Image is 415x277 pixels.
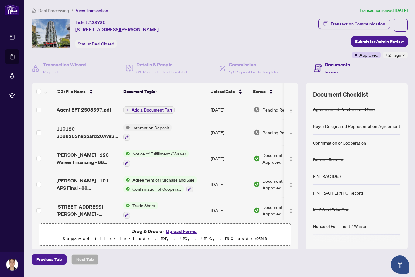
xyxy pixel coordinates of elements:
span: [PERSON_NAME] - 123 Waiver Financing - 88 [PERSON_NAME].pdf [57,152,118,166]
button: Logo [286,206,296,215]
span: plus [126,109,129,112]
img: logo [5,5,19,16]
div: Status: [75,40,117,48]
span: Previous Tab [36,255,62,265]
h4: Transaction Wizard [43,61,86,68]
span: Deal Processing [38,8,69,14]
img: Logo [289,183,293,188]
th: (22) File Name [54,83,121,100]
div: FINTRAC ID(s) [313,173,341,180]
span: View Transaction [76,8,108,14]
button: Upload Forms [164,228,198,235]
img: Document Status [253,129,260,136]
img: IMG-C12074305_1.jpg [32,19,70,48]
th: Document Tag(s) [121,83,208,100]
img: Document Status [253,207,260,214]
img: Status Icon [123,202,130,209]
td: [DATE] [208,100,251,120]
div: Ticket #: [75,19,105,26]
img: Status Icon [123,125,130,131]
th: Upload Date [208,83,251,100]
span: Deal Closed [92,42,114,47]
span: Document Approved [262,204,300,217]
button: Status IconAgreement of Purchase and SaleStatus IconConfirmation of Cooperation [123,177,197,193]
span: Document Approved [262,152,300,165]
div: MLS Sold Print Out [313,206,348,213]
button: Transaction Communication [318,19,390,29]
button: Logo [286,180,296,189]
p: Supported files include .PDF, .JPG, .JPEG, .PNG under 25 MB [43,235,287,243]
img: Profile Icon [6,259,18,271]
span: 1/1 Required Fields Completed [229,70,279,75]
td: [DATE] [208,198,251,224]
img: Document Status [253,181,260,188]
button: Status IconTrade Sheet [123,202,158,219]
span: 3/3 Required Fields Completed [136,70,187,75]
img: Document Status [253,107,260,113]
span: Pending Review [262,107,293,113]
img: Logo [289,108,293,113]
span: Interest on Deposit [130,125,172,131]
td: [DATE] [208,120,251,146]
button: Previous Tab [32,255,67,265]
img: Logo [289,131,293,136]
span: home [32,9,36,13]
span: [STREET_ADDRESS][PERSON_NAME] [75,26,159,33]
img: Status Icon [123,186,130,192]
span: Upload Date [211,88,235,95]
div: Transaction Communication [331,19,385,29]
span: Drag & Drop or [132,228,198,235]
span: [PERSON_NAME] - 101 APS Final - 88 Sheppard_[DATE] 15_40_33 .pdf [57,177,118,192]
span: Document Approved [262,178,300,191]
span: Pending Review [262,129,293,136]
img: Logo [289,209,293,214]
span: Confirmation of Cooperation [130,186,184,192]
span: Add a Document Tag [132,108,172,112]
span: Drag & Drop orUpload FormsSupported files include .PDF, .JPG, .JPEG, .PNG under25MB [39,224,291,246]
span: Agreement of Purchase and Sale [130,177,197,183]
div: Agreement of Purchase and Sale [313,106,375,113]
button: Logo [286,105,296,115]
span: Trade Sheet [130,202,158,209]
button: Logo [286,154,296,164]
div: Confirmation of Cooperation [313,140,366,146]
td: [DATE] [208,172,251,198]
button: Add a Document Tag [123,107,175,114]
button: Open asap [391,256,409,274]
span: (22) File Name [57,88,86,95]
span: Agent EFT 2508597.pdf [57,106,111,114]
span: down [402,54,405,57]
button: Submit for Admin Review [351,37,408,47]
span: Status [253,88,266,95]
div: Deposit Receipt [313,156,343,163]
div: FINTRAC PEP/HIO Record [313,190,363,196]
span: Approved [359,52,378,58]
span: ellipsis [399,23,403,28]
h4: Documents [325,61,350,68]
div: Buyer Designated Representation Agreement [313,123,400,130]
h4: Details & People [136,61,187,68]
span: Submit for Admin Review [355,37,404,47]
th: Status [251,83,302,100]
span: Required [43,70,58,75]
button: Logo [286,128,296,138]
img: Status Icon [123,151,130,157]
img: Document Status [253,155,260,162]
img: Status Icon [123,177,130,183]
span: Notice of Fulfillment / Waiver [130,151,189,157]
span: [STREET_ADDRESS][PERSON_NAME] - REVISED TS.pdf [57,203,118,218]
button: Status IconInterest on Deposit [123,125,172,141]
span: Required [325,70,339,75]
td: [DATE] [208,146,251,172]
img: Logo [289,157,293,162]
div: Notice of Fulfillment / Waiver [313,223,367,230]
article: Transaction saved [DATE] [359,7,408,14]
button: Status IconNotice of Fulfillment / Waiver [123,151,189,167]
span: 110120-208820Sheppard20Ave20E20-2028Ontario292060220-20Disclosure 2.pdf [57,125,118,140]
span: Document Checklist [313,91,368,99]
span: +2 Tags [386,52,401,59]
h4: Commission [229,61,279,68]
span: 38786 [92,20,105,25]
button: Next Tab [71,255,98,265]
